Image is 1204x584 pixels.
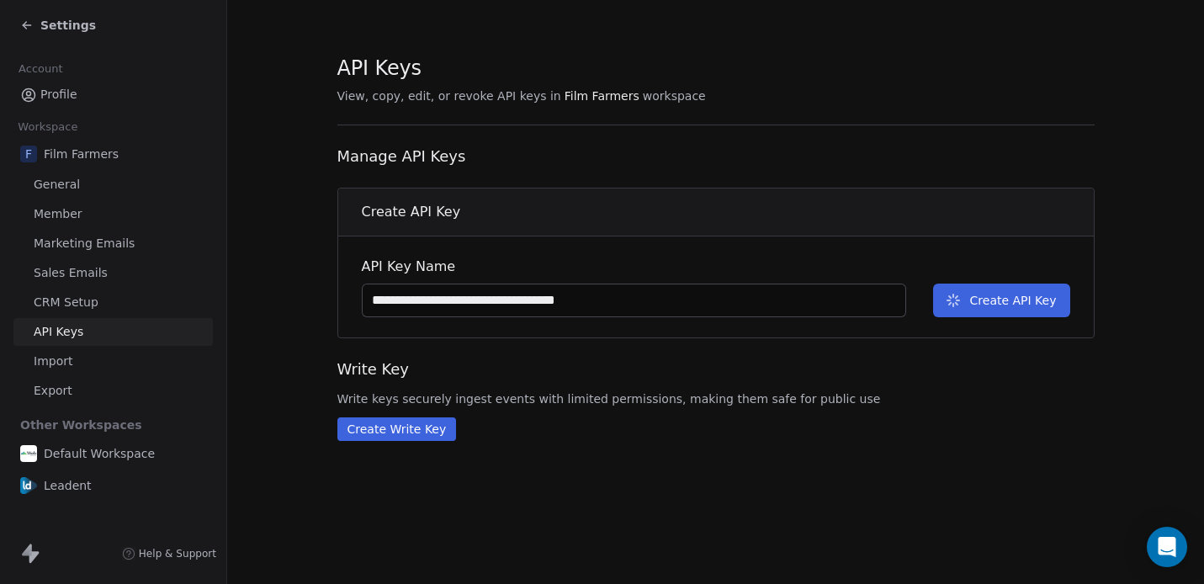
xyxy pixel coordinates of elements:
[362,202,461,222] span: Create API Key
[13,171,213,199] a: General
[44,445,155,462] span: Default Workspace
[13,259,213,287] a: Sales Emails
[20,445,37,462] img: ws-logo.jpg
[34,235,135,252] span: Marketing Emails
[44,477,92,494] span: Leadent
[337,56,422,81] span: API Keys
[13,289,213,316] a: CRM Setup
[11,56,70,82] span: Account
[13,377,213,405] a: Export
[933,284,1070,317] button: Create API Key
[34,353,72,370] span: Import
[13,200,213,228] a: Member
[337,358,1095,380] span: Write Key
[34,382,72,400] span: Export
[34,294,98,311] span: CRM Setup
[40,86,77,104] span: Profile
[34,264,108,282] span: Sales Emails
[44,146,119,162] span: Film Farmers
[13,348,213,375] a: Import
[34,205,82,223] span: Member
[337,417,457,441] button: Create Write Key
[11,114,85,140] span: Workspace
[40,17,96,34] span: Settings
[565,88,639,104] span: Film Farmers
[122,547,216,560] a: Help & Support
[13,81,213,109] a: Profile
[20,146,37,162] span: F
[20,477,37,494] img: Leadent%20Digital%20Icon.png
[337,390,1095,407] span: Write keys securely ingest events with limited permissions, making them safe for public use
[34,176,80,194] span: General
[970,292,1057,309] span: Create API Key
[337,146,1095,167] span: Manage API Keys
[362,257,906,277] span: API Key Name
[13,230,213,257] a: Marketing Emails
[13,411,149,438] span: Other Workspaces
[13,318,213,346] a: API Keys
[34,323,83,341] span: API Keys
[1147,527,1187,567] div: Open Intercom Messenger
[139,547,216,560] span: Help & Support
[337,88,1095,104] span: View, copy, edit, or revoke API keys in workspace
[20,17,96,34] a: Settings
